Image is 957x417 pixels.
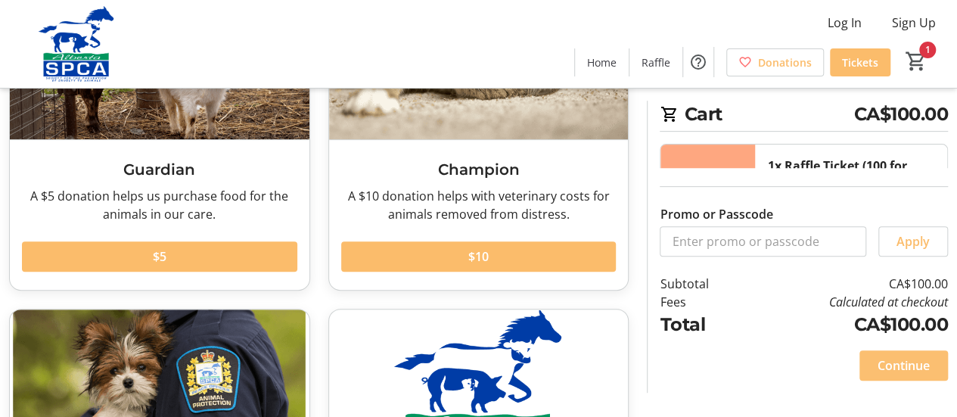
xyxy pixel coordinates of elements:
td: Fees [660,293,743,311]
span: $10 [468,247,489,266]
input: Enter promo or passcode [660,226,866,257]
span: Tickets [842,54,878,70]
td: Subtotal [660,275,743,293]
h3: Guardian [22,158,297,181]
div: A $5 donation helps us purchase food for the animals in our care. [22,187,297,223]
button: $10 [341,241,617,272]
button: Sign Up [880,11,948,35]
span: CA$100.00 [853,101,948,128]
button: $5 [22,241,297,272]
span: Donations [758,54,812,70]
span: Sign Up [892,14,936,32]
button: Help [683,47,713,77]
span: Home [587,54,617,70]
td: Total [660,311,743,338]
td: Calculated at checkout [744,293,948,311]
span: $5 [153,247,166,266]
a: Home [575,48,629,76]
span: Log In [828,14,862,32]
button: Cart [903,48,930,75]
span: Continue [878,356,930,375]
h2: Cart [660,101,948,132]
button: Log In [816,11,874,35]
div: 1x Raffle Ticket (100 for $100.00) [767,157,935,193]
td: CA$100.00 [744,275,948,293]
img: Alberta SPCA's Logo [9,6,144,82]
div: A $10 donation helps with veterinary costs for animals removed from distress. [341,187,617,223]
a: Tickets [830,48,890,76]
div: Total Tickets: 100 [755,145,947,314]
td: CA$100.00 [744,311,948,338]
h3: Champion [341,158,617,181]
button: Apply [878,226,948,257]
label: Promo or Passcode [660,205,772,223]
span: Raffle [642,54,670,70]
a: Raffle [629,48,682,76]
a: Donations [726,48,824,76]
button: Continue [859,350,948,381]
span: Apply [896,232,930,251]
